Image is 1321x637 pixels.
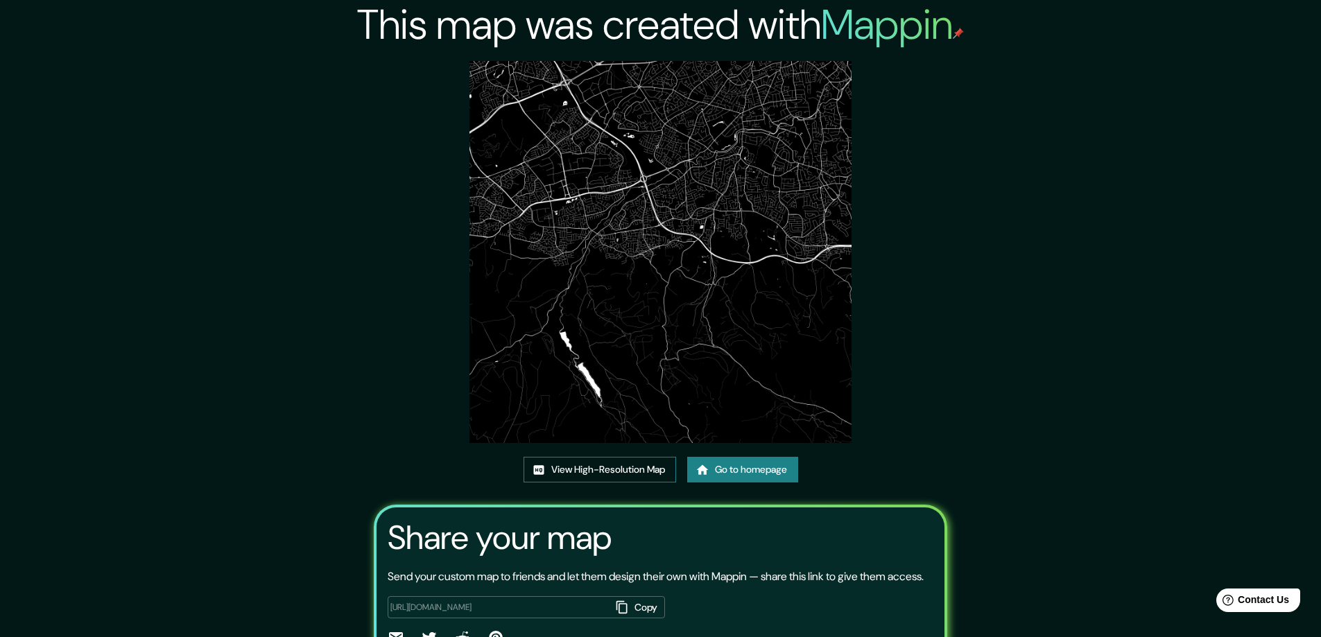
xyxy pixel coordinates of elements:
p: Send your custom map to friends and let them design their own with Mappin — share this link to gi... [388,568,924,585]
iframe: Help widget launcher [1198,583,1306,622]
button: Copy [611,596,665,619]
img: mappin-pin [953,28,964,39]
h3: Share your map [388,518,612,557]
a: Go to homepage [687,457,798,482]
a: View High-Resolution Map [524,457,676,482]
img: created-map [469,61,852,443]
